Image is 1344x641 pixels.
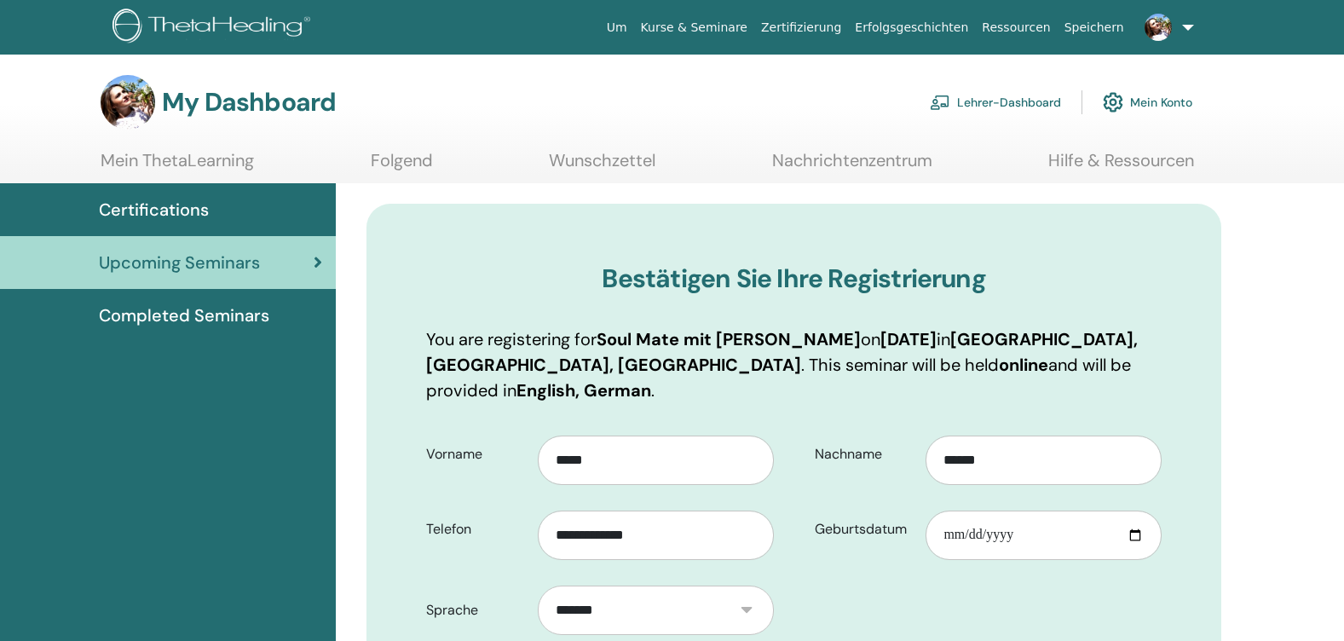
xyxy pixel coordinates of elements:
label: Telefon [413,513,538,546]
span: Certifications [99,197,209,222]
b: online [999,354,1048,376]
a: Ressourcen [975,12,1057,43]
a: Lehrer-Dashboard [930,84,1061,121]
h3: My Dashboard [162,87,336,118]
h3: Bestätigen Sie Ihre Registrierung [426,263,1162,294]
span: Upcoming Seminars [99,250,260,275]
label: Sprache [413,594,538,627]
img: default.jpg [1145,14,1172,41]
img: default.jpg [101,75,155,130]
a: Speichern [1058,12,1131,43]
a: Zertifizierung [754,12,848,43]
b: [DATE] [880,328,937,350]
b: English, German [516,379,651,401]
a: Folgend [371,150,433,183]
label: Geburtsdatum [802,513,926,546]
img: logo.png [112,9,316,47]
b: Soul Mate mit [PERSON_NAME] [597,328,861,350]
a: Erfolgsgeschichten [848,12,975,43]
label: Vorname [413,438,538,471]
a: Hilfe & Ressourcen [1048,150,1194,183]
a: Mein Konto [1103,84,1192,121]
a: Nachrichtenzentrum [772,150,932,183]
a: Um [600,12,634,43]
img: cog.svg [1103,88,1123,117]
a: Mein ThetaLearning [101,150,254,183]
a: Kurse & Seminare [634,12,754,43]
p: You are registering for on in . This seminar will be held and will be provided in . [426,326,1162,403]
img: chalkboard-teacher.svg [930,95,950,110]
a: Wunschzettel [549,150,655,183]
label: Nachname [802,438,926,471]
span: Completed Seminars [99,303,269,328]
